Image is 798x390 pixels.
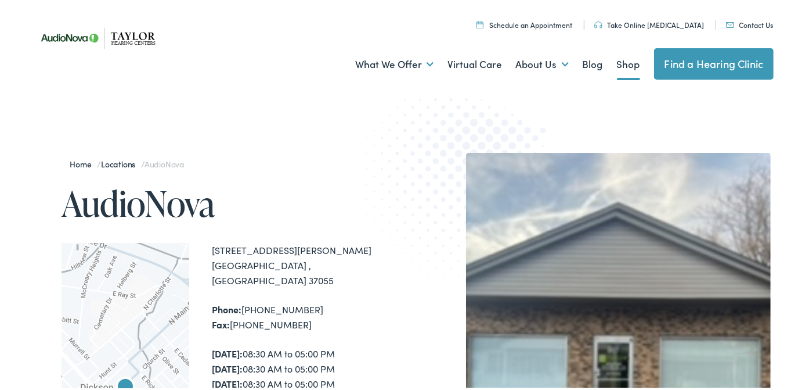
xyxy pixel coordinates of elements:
[726,20,734,26] img: utility icon
[70,156,184,168] span: / /
[726,18,773,28] a: Contact Us
[654,46,774,78] a: Find a Hearing Clinic
[212,345,243,358] strong: [DATE]:
[145,156,184,168] span: AudioNova
[617,41,640,84] a: Shop
[70,156,97,168] a: Home
[355,41,434,84] a: What We Offer
[583,41,603,84] a: Blog
[594,18,704,28] a: Take Online [MEDICAL_DATA]
[476,18,572,28] a: Schedule an Appointment
[516,41,569,84] a: About Us
[594,20,602,27] img: utility icon
[212,301,242,314] strong: Phone:
[101,156,141,168] a: Locations
[447,41,502,84] a: Virtual Care
[212,300,403,330] div: [PHONE_NUMBER] [PHONE_NUMBER]
[62,183,403,221] h1: AudioNova
[212,241,403,286] div: [STREET_ADDRESS][PERSON_NAME] [GEOGRAPHIC_DATA] , [GEOGRAPHIC_DATA] 37055
[212,360,243,373] strong: [DATE]:
[212,316,230,329] strong: Fax:
[212,375,243,388] strong: [DATE]:
[476,19,483,27] img: utility icon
